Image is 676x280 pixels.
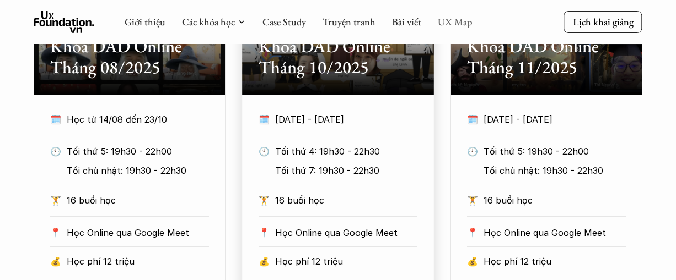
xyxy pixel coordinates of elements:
[67,162,221,179] p: Tối chủ nhật: 19h30 - 22h30
[182,15,235,28] a: Các khóa học
[467,111,478,128] p: 🗓️
[467,36,626,78] h2: Khóa DAD Online Tháng 11/2025
[275,111,417,128] p: [DATE] - [DATE]
[50,111,61,128] p: 🗓️
[259,253,270,270] p: 💰
[467,227,478,238] p: 📍
[467,192,478,208] p: 🏋️
[50,192,61,208] p: 🏋️
[467,143,478,160] p: 🕙
[50,143,61,160] p: 🕙
[275,192,417,208] p: 16 buổi học
[484,111,626,128] p: [DATE] - [DATE]
[259,143,270,160] p: 🕙
[259,111,270,128] p: 🗓️
[67,143,221,160] p: Tối thứ 5: 19h30 - 22h00
[275,253,417,270] p: Học phí 12 triệu
[259,227,270,238] p: 📍
[125,15,165,28] a: Giới thiệu
[484,192,626,208] p: 16 buổi học
[573,15,634,28] p: Lịch khai giảng
[67,111,209,128] p: Học từ 14/08 đến 23/10
[259,192,270,208] p: 🏋️
[438,15,473,28] a: UX Map
[275,162,429,179] p: Tối thứ 7: 19h30 - 22h30
[467,253,478,270] p: 💰
[67,253,209,270] p: Học phí 12 triệu
[262,15,306,28] a: Case Study
[259,36,417,78] h2: Khóa DAD Online Tháng 10/2025
[50,227,61,238] p: 📍
[484,224,626,241] p: Học Online qua Google Meet
[67,192,209,208] p: 16 buổi học
[50,36,209,78] h2: Khóa DAD Online Tháng 08/2025
[484,143,637,160] p: Tối thứ 5: 19h30 - 22h00
[484,162,637,179] p: Tối chủ nhật: 19h30 - 22h30
[50,253,61,270] p: 💰
[564,11,642,32] a: Lịch khai giảng
[484,253,626,270] p: Học phí 12 triệu
[392,15,421,28] a: Bài viết
[275,143,429,160] p: Tối thứ 4: 19h30 - 22h30
[67,224,209,241] p: Học Online qua Google Meet
[275,224,417,241] p: Học Online qua Google Meet
[323,15,375,28] a: Truyện tranh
